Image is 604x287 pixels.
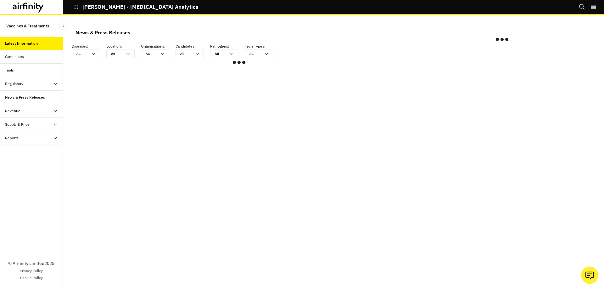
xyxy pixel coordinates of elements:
a: Cookie Policy [20,275,43,281]
div: Trials [5,67,14,73]
div: Candidates [5,54,24,60]
button: Ask our analysts [581,267,598,284]
p: [PERSON_NAME] - [MEDICAL_DATA] Analytics [82,4,198,10]
div: News & Press Releases [75,28,130,37]
p: Vaccines & Treatments [6,20,49,32]
div: News & Press Releases [5,95,45,100]
div: Reports [5,135,19,141]
div: Latest Information [5,41,38,46]
div: Supply & Price [5,122,30,127]
p: © Airfinity Limited 2025 [8,260,54,267]
p: Tech Types : [245,43,279,49]
p: Location : [106,43,141,49]
p: Organisations : [141,43,176,49]
button: Search [579,2,585,12]
p: Diseases : [72,43,106,49]
button: Close Sidebar [59,22,67,30]
a: Privacy Policy [20,268,43,274]
div: Regulatory [5,81,23,87]
p: Pathogens : [210,43,245,49]
button: [PERSON_NAME] - [MEDICAL_DATA] Analytics [73,2,198,12]
div: Revenue [5,108,20,114]
p: Candidates : [176,43,210,49]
